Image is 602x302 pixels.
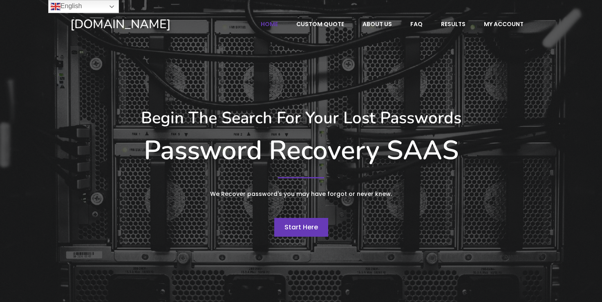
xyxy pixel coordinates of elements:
[296,20,344,28] span: Custom Quote
[441,20,465,28] span: Results
[261,20,278,28] span: Home
[70,108,532,128] h3: Begin The Search For Your Lost Passwords
[363,20,392,28] span: About Us
[51,2,60,11] img: en
[274,218,328,237] a: Start Here
[70,135,532,167] h1: Password Recovery SAAS
[402,16,431,32] a: FAQ
[484,20,524,28] span: My account
[252,16,286,32] a: Home
[354,16,401,32] a: About Us
[288,16,353,32] a: Custom Quote
[148,189,454,199] p: We Recover password's you may have forgot or never knew.
[432,16,474,32] a: Results
[70,16,227,32] a: [DOMAIN_NAME]
[410,20,423,28] span: FAQ
[284,222,318,232] span: Start Here
[475,16,532,32] a: My account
